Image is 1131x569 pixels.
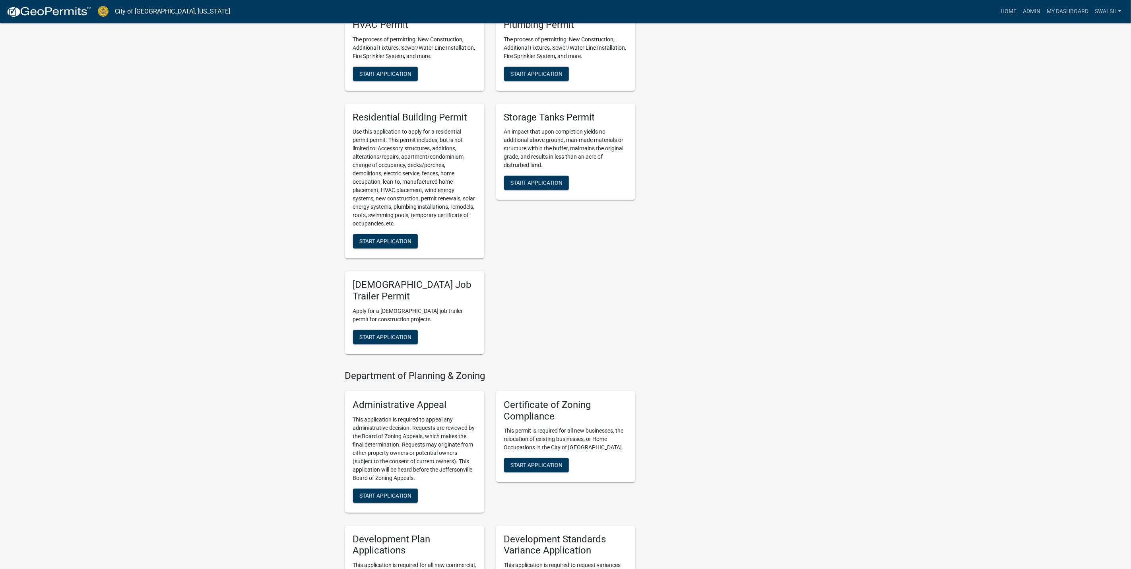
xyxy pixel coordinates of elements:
[353,19,476,31] h5: HVAC Permit
[353,399,476,411] h5: Administrative Appeal
[353,307,476,324] p: Apply for a [DEMOGRAPHIC_DATA] job trailer permit for construction projects.
[353,279,476,302] h5: [DEMOGRAPHIC_DATA] Job Trailer Permit
[1044,4,1092,19] a: My Dashboard
[504,534,627,557] h5: Development Standards Variance Application
[353,416,476,482] p: This application is required to appeal any administrative decision. Requests are reviewed by the ...
[510,70,563,77] span: Start Application
[510,180,563,186] span: Start Application
[359,70,411,77] span: Start Application
[504,176,569,190] button: Start Application
[504,112,627,123] h5: Storage Tanks Permit
[353,128,476,228] p: Use this application to apply for a residential permit permit. This permit includes, but is not l...
[353,330,418,344] button: Start Application
[353,35,476,60] p: The process of permitting: New Construction, Additional Fixtures, Sewer/Water Line Installation, ...
[504,67,569,81] button: Start Application
[359,334,411,340] span: Start Application
[510,462,563,468] span: Start Application
[353,234,418,249] button: Start Application
[353,112,476,123] h5: Residential Building Permit
[504,399,627,422] h5: Certificate of Zoning Compliance
[359,492,411,499] span: Start Application
[997,4,1020,19] a: Home
[504,427,627,452] p: This permit is required for all new businesses, the relocation of existing businesses, or Home Oc...
[115,5,230,18] a: City of [GEOGRAPHIC_DATA], [US_STATE]
[1020,4,1044,19] a: Admin
[353,534,476,557] h5: Development Plan Applications
[353,489,418,503] button: Start Application
[1092,4,1125,19] a: swalsh
[504,19,627,31] h5: Plumbing Permit
[98,6,109,17] img: City of Jeffersonville, Indiana
[504,458,569,472] button: Start Application
[504,128,627,169] p: An impact that upon completion yields no additional above ground, man-made materials or structure...
[353,67,418,81] button: Start Application
[504,35,627,60] p: The process of permitting: New Construction, Additional Fixtures, Sewer/Water Line Installation, ...
[345,370,635,382] h4: Department of Planning & Zoning
[359,238,411,245] span: Start Application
